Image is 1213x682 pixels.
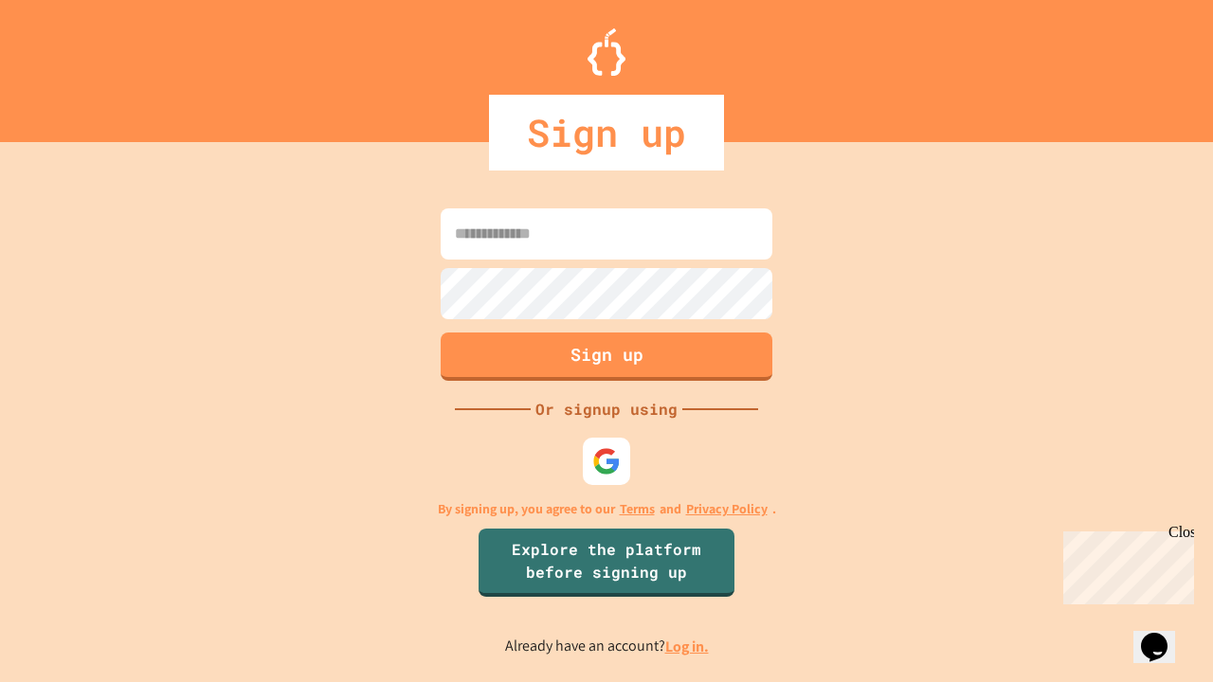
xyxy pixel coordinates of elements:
[1056,524,1194,604] iframe: chat widget
[686,499,768,519] a: Privacy Policy
[665,637,709,656] a: Log in.
[8,8,131,120] div: Chat with us now!Close
[1133,606,1194,663] iframe: chat widget
[505,635,709,658] p: Already have an account?
[438,499,776,519] p: By signing up, you agree to our and .
[489,95,724,170] div: Sign up
[531,398,682,421] div: Or signup using
[588,28,625,76] img: Logo.svg
[479,529,734,597] a: Explore the platform before signing up
[592,447,621,476] img: google-icon.svg
[441,332,772,381] button: Sign up
[620,499,655,519] a: Terms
